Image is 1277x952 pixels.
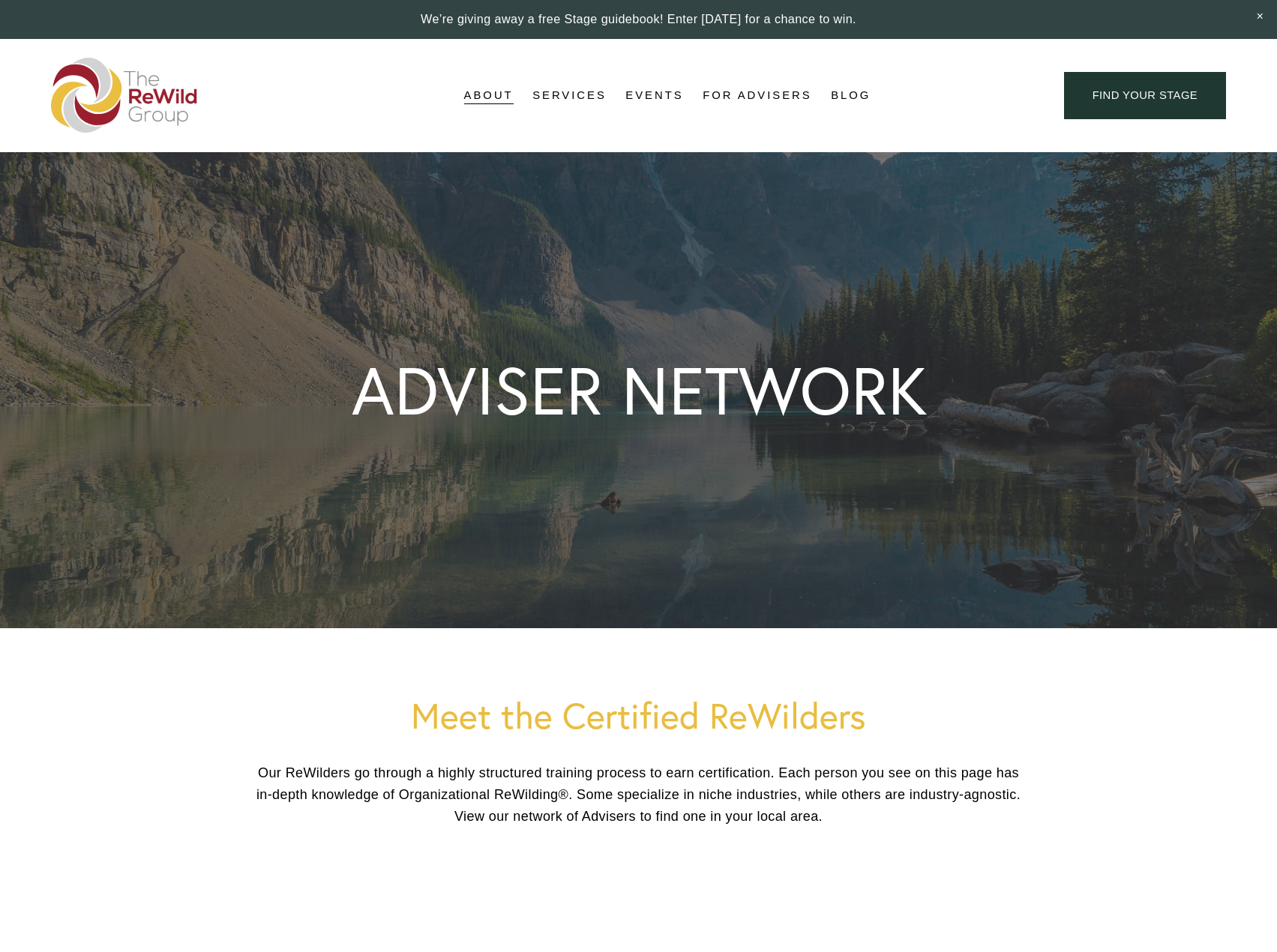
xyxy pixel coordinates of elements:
a: folder dropdown [464,85,514,107]
span: Services [532,85,607,106]
a: Blog [831,85,871,107]
h1: Meet the Certified ReWilders [256,696,1021,735]
a: folder dropdown [532,85,607,107]
span: About [464,85,514,106]
a: For Advisers [703,85,811,107]
img: The ReWild Group [51,58,198,133]
a: Events [625,85,683,107]
p: Our ReWilders go through a highly structured training process to earn certification. Each person ... [256,762,1021,827]
h1: ADVISER NETWORK [352,358,927,424]
a: find your stage [1064,72,1226,119]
